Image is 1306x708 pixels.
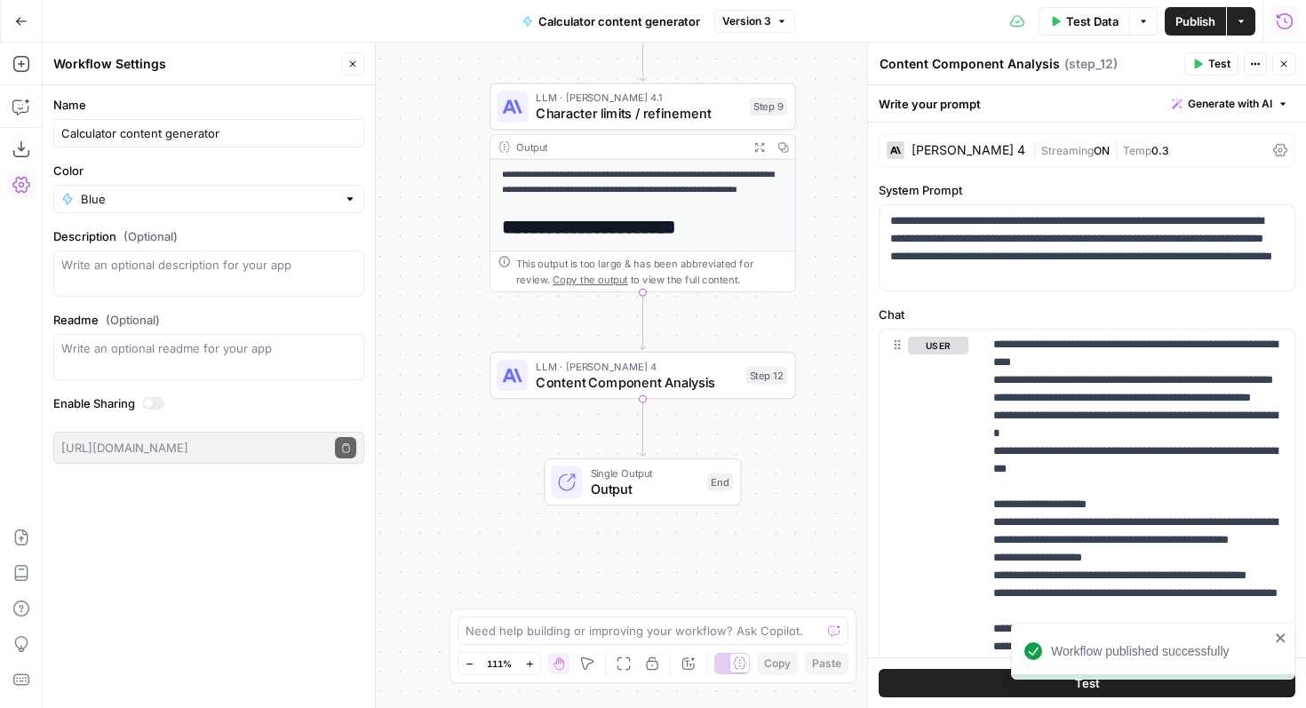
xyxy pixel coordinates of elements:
[640,399,646,457] g: Edge from step_12 to end
[1075,674,1100,692] span: Test
[640,24,646,82] g: Edge from step_8 to step_9
[879,181,1295,199] label: System Prompt
[880,55,1060,73] textarea: Content Component Analysis
[1066,12,1119,30] span: Test Data
[538,12,700,30] span: Calculator content generator
[591,465,699,481] span: Single Output
[707,473,733,491] div: End
[536,104,741,123] span: Character limits / refinement
[536,90,741,106] span: LLM · [PERSON_NAME] 4.1
[1032,140,1041,158] span: |
[516,139,742,155] div: Output
[53,227,364,245] label: Description
[812,656,841,672] span: Paste
[512,7,711,36] button: Calculator content generator
[1051,642,1270,660] div: Workflow published successfully
[1123,144,1151,157] span: Temp
[53,96,364,114] label: Name
[553,274,628,285] span: Copy the output
[1165,7,1226,36] button: Publish
[53,311,364,329] label: Readme
[912,144,1025,156] div: [PERSON_NAME] 4
[1110,140,1123,158] span: |
[1094,144,1110,157] span: ON
[106,311,160,329] span: (Optional)
[1165,92,1295,115] button: Generate with AI
[879,306,1295,323] label: Chat
[490,352,796,399] div: LLM · [PERSON_NAME] 4Content Component AnalysisStep 12
[1151,144,1169,157] span: 0.3
[1175,12,1215,30] span: Publish
[1208,56,1230,72] span: Test
[805,652,848,675] button: Paste
[536,359,737,375] span: LLM · [PERSON_NAME] 4
[516,256,787,288] div: This output is too large & has been abbreviated for review. to view the full content.
[640,292,646,350] g: Edge from step_9 to step_12
[53,394,364,412] label: Enable Sharing
[1184,52,1238,76] button: Test
[1041,144,1094,157] span: Streaming
[750,98,787,115] div: Step 9
[591,479,699,498] span: Output
[487,656,512,671] span: 111%
[908,337,968,354] button: user
[745,366,787,384] div: Step 12
[1275,631,1287,645] button: close
[81,190,337,208] input: Blue
[1039,7,1129,36] button: Test Data
[1064,55,1118,73] span: ( step_12 )
[757,652,798,675] button: Copy
[722,13,771,29] span: Version 3
[536,372,737,392] span: Content Component Analysis
[1188,96,1272,112] span: Generate with AI
[53,162,364,179] label: Color
[53,55,336,73] div: Workflow Settings
[868,85,1306,122] div: Write your prompt
[879,669,1295,697] button: Test
[764,656,791,672] span: Copy
[61,124,356,142] input: Untitled
[490,458,796,505] div: Single OutputOutputEnd
[123,227,178,245] span: (Optional)
[714,10,795,33] button: Version 3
